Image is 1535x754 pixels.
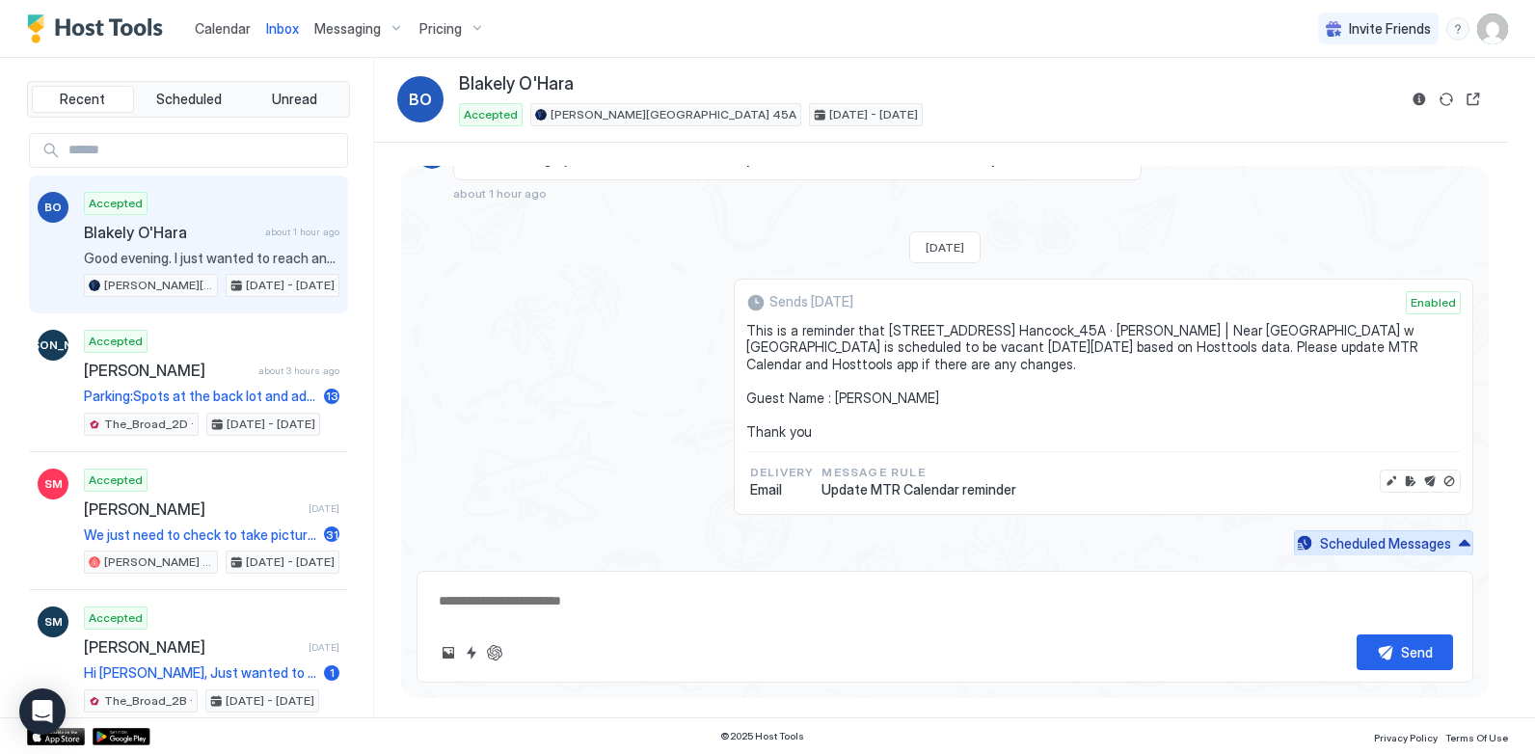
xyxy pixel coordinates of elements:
[1440,471,1459,491] button: Disable message
[419,20,462,38] span: Pricing
[750,464,815,481] span: Delivery
[746,322,1461,441] span: This is a reminder that [STREET_ADDRESS] Hancock_45A · [PERSON_NAME] | Near [GEOGRAPHIC_DATA] w [...
[156,91,222,108] span: Scheduled
[1445,726,1508,746] a: Terms Of Use
[1462,88,1485,111] button: Open reservation
[32,86,134,113] button: Recent
[84,361,251,380] span: [PERSON_NAME]
[84,637,301,657] span: [PERSON_NAME]
[84,499,301,519] span: [PERSON_NAME]
[1445,732,1508,743] span: Terms Of Use
[326,527,338,542] span: 31
[409,88,432,111] span: BO
[84,250,339,267] span: Good evening. I just wanted to reach and let you know I have arrived and successfully made it int...
[27,81,350,118] div: tab-group
[1374,732,1438,743] span: Privacy Policy
[104,277,213,294] span: [PERSON_NAME][GEOGRAPHIC_DATA] 45A
[464,106,518,123] span: Accepted
[84,388,316,405] span: Parking:Spots at the back lot and adjacent lot are available.For adjacent lot parking, ONLY BETWE...
[1320,533,1451,553] div: Scheduled Messages
[720,730,804,742] span: © 2025 Host Tools
[309,641,339,654] span: [DATE]
[61,134,347,167] input: Input Field
[1357,634,1453,670] button: Send
[266,20,299,37] span: Inbox
[1420,471,1440,491] button: Send now
[6,337,101,354] span: [PERSON_NAME]
[437,641,460,664] button: Upload image
[1401,642,1433,662] div: Send
[27,14,172,43] a: Host Tools Logo
[1401,471,1420,491] button: Edit rule
[243,86,345,113] button: Unread
[551,106,796,123] span: [PERSON_NAME][GEOGRAPHIC_DATA] 45A
[314,20,381,38] span: Messaging
[1408,88,1431,111] button: Reservation information
[272,91,317,108] span: Unread
[459,73,574,95] span: Blakely O'Hara
[89,471,143,489] span: Accepted
[89,609,143,627] span: Accepted
[93,728,150,745] a: Google Play Store
[44,199,62,216] span: BO
[27,728,85,745] a: App Store
[89,333,143,350] span: Accepted
[1382,471,1401,491] button: Edit message
[769,293,853,310] span: Sends [DATE]
[19,688,66,735] div: Open Intercom Messenger
[1349,20,1431,38] span: Invite Friends
[60,91,105,108] span: Recent
[326,389,338,403] span: 13
[1435,88,1458,111] button: Sync reservation
[309,502,339,515] span: [DATE]
[104,692,193,710] span: The_Broad_2B ·
[104,416,194,433] span: The_Broad_2D ·
[330,665,335,680] span: 1
[821,481,1016,498] span: Update MTR Calendar reminder
[226,692,314,710] span: [DATE] - [DATE]
[44,613,63,631] span: SM
[750,481,815,498] span: Email
[246,277,335,294] span: [DATE] - [DATE]
[265,226,339,238] span: about 1 hour ago
[84,223,257,242] span: Blakely O'Hara
[1374,726,1438,746] a: Privacy Policy
[483,641,506,664] button: ChatGPT Auto Reply
[246,553,335,571] span: [DATE] - [DATE]
[195,20,251,37] span: Calendar
[195,18,251,39] a: Calendar
[453,186,547,201] span: about 1 hour ago
[926,240,964,255] span: [DATE]
[84,526,316,544] span: We just need to check to take pictures of the floor and walls for future renovations
[1477,13,1508,44] div: User profile
[829,106,918,123] span: [DATE] - [DATE]
[89,195,143,212] span: Accepted
[227,416,315,433] span: [DATE] - [DATE]
[1411,294,1456,311] span: Enabled
[138,86,240,113] button: Scheduled
[84,664,316,682] span: Hi [PERSON_NAME], Just wanted to check in and make sure you have everything you need? Hope you're...
[258,364,339,377] span: about 3 hours ago
[1294,530,1473,556] button: Scheduled Messages
[266,18,299,39] a: Inbox
[104,553,213,571] span: [PERSON_NAME] Park 45H (2beds)
[821,464,1016,481] span: Message Rule
[460,641,483,664] button: Quick reply
[44,475,63,493] span: SM
[1446,17,1469,40] div: menu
